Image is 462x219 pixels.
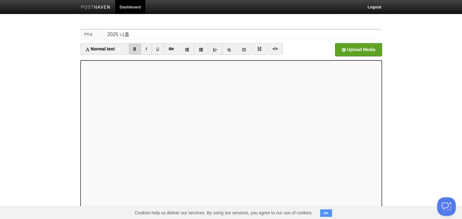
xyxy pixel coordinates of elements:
[437,197,456,216] iframe: Help Scout Beacon - Open
[169,47,174,51] del: Str
[164,43,179,55] a: Str
[141,43,152,55] a: I
[85,46,115,51] span: Normal text
[268,43,283,55] a: </>
[257,47,262,51] img: pagebreak-icon.png
[128,43,141,55] a: B
[128,207,319,219] span: Cookies help us deliver our services. By using our services, you agree to our use of cookies.
[80,30,105,40] label: Title
[152,43,164,55] a: U
[81,5,110,10] img: Posthaven-bar
[320,209,332,217] button: OK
